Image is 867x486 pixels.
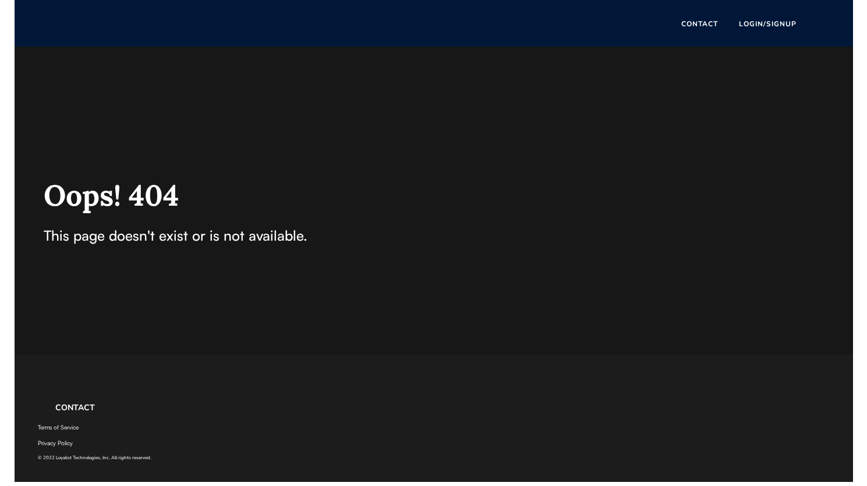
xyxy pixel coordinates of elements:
a: Terms of Service [38,424,79,431]
img: yH5BAEAAAAALAAAAAABAAEAAAIBRAA7 [38,401,48,415]
img: yH5BAEAAAAALAAAAAABAAEAAAIBRAA7 [35,6,150,42]
button: LOGIN/SIGNUP [726,18,809,29]
div: CONTACT [55,404,95,412]
div: © 2022 Loyalist Technologies, Inc. All rights reserved. [38,456,151,460]
button: CONTACT [674,18,726,29]
img: yH5BAEAAAAALAAAAAABAAEAAAIBRAA7 [38,378,90,392]
div: Oops! 404 [44,177,323,214]
div: This page doesn't exist or is not available. [44,225,323,246]
a: Privacy Policy [38,439,73,446]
